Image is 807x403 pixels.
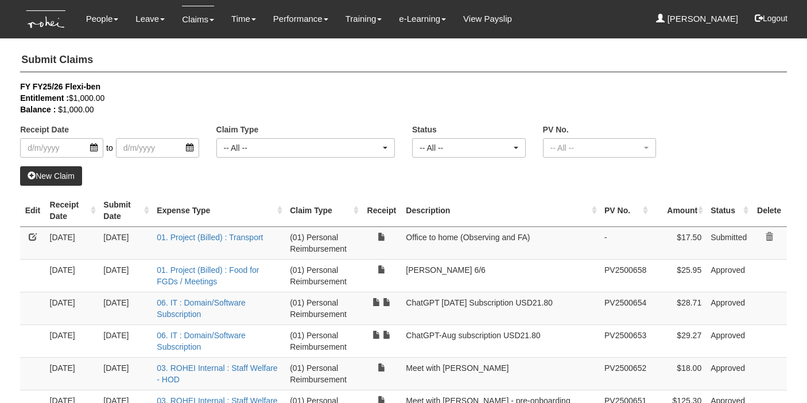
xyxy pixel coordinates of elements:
div: -- All -- [224,142,381,154]
input: d/m/yyyy [20,138,103,158]
td: $25.95 [651,259,706,292]
td: (01) Personal Reimbursement [285,259,362,292]
th: Expense Type : activate to sort column ascending [152,194,285,227]
a: 01. Project (Billed) : Transport [157,233,263,242]
th: Description : activate to sort column ascending [401,194,600,227]
td: (01) Personal Reimbursement [285,292,362,324]
td: [DATE] [45,324,99,357]
td: (01) Personal Reimbursement [285,357,362,390]
span: $1,000.00 [58,105,94,114]
b: FY FY25/26 Flexi-ben [20,82,100,91]
td: [DATE] [45,226,99,259]
label: Claim Type [216,124,259,135]
a: View Payslip [463,6,512,32]
a: People [86,6,119,32]
div: -- All -- [550,142,642,154]
th: Receipt [362,194,401,227]
a: Claims [182,6,214,33]
td: (01) Personal Reimbursement [285,324,362,357]
td: Meet with [PERSON_NAME] [401,357,600,390]
td: Submitted [706,226,751,259]
td: $29.27 [651,324,706,357]
td: - [600,226,651,259]
th: Status : activate to sort column ascending [706,194,751,227]
td: [DATE] [99,226,152,259]
a: Leave [135,6,165,32]
a: [PERSON_NAME] [656,6,738,32]
button: -- All -- [543,138,657,158]
td: $17.50 [651,226,706,259]
td: Approved [706,324,751,357]
td: (01) Personal Reimbursement [285,226,362,259]
th: Delete [751,194,787,227]
th: PV No. : activate to sort column ascending [600,194,651,227]
td: [PERSON_NAME] 6/6 [401,259,600,292]
th: Claim Type : activate to sort column ascending [285,194,362,227]
th: Submit Date : activate to sort column ascending [99,194,152,227]
td: [DATE] [99,324,152,357]
th: Receipt Date : activate to sort column ascending [45,194,99,227]
td: PV2500658 [600,259,651,292]
div: -- All -- [420,142,511,154]
a: e-Learning [399,6,446,32]
td: PV2500652 [600,357,651,390]
td: [DATE] [45,259,99,292]
span: to [103,138,116,158]
td: [DATE] [45,292,99,324]
td: Approved [706,357,751,390]
td: $18.00 [651,357,706,390]
td: [DATE] [99,259,152,292]
input: d/m/yyyy [116,138,199,158]
td: [DATE] [99,292,152,324]
th: Amount : activate to sort column ascending [651,194,706,227]
h4: Submit Claims [20,49,787,72]
td: [DATE] [99,357,152,390]
th: Edit [20,194,45,227]
a: Performance [273,6,328,32]
td: PV2500654 [600,292,651,324]
button: Logout [747,5,796,32]
a: 03. ROHEI Internal : Staff Welfare - HOD [157,363,277,384]
a: 01. Project (Billed) : Food for FGDs / Meetings [157,265,259,286]
b: Balance : [20,105,56,114]
button: -- All -- [216,138,395,158]
a: New Claim [20,166,82,186]
a: Time [231,6,256,32]
div: $1,000.00 [20,92,770,104]
td: Approved [706,292,751,324]
td: ChatGPT [DATE] Subscription USD21.80 [401,292,600,324]
td: $28.71 [651,292,706,324]
td: PV2500653 [600,324,651,357]
label: Status [412,124,437,135]
label: Receipt Date [20,124,69,135]
a: Training [346,6,382,32]
td: [DATE] [45,357,99,390]
td: Office to home (Observing and FA) [401,226,600,259]
label: PV No. [543,124,569,135]
td: ChatGPT-Aug subscription USD21.80 [401,324,600,357]
td: Approved [706,259,751,292]
b: Entitlement : [20,93,69,103]
a: 06. IT : Domain/Software Subscription [157,331,246,351]
a: 06. IT : Domain/Software Subscription [157,298,246,319]
button: -- All -- [412,138,526,158]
